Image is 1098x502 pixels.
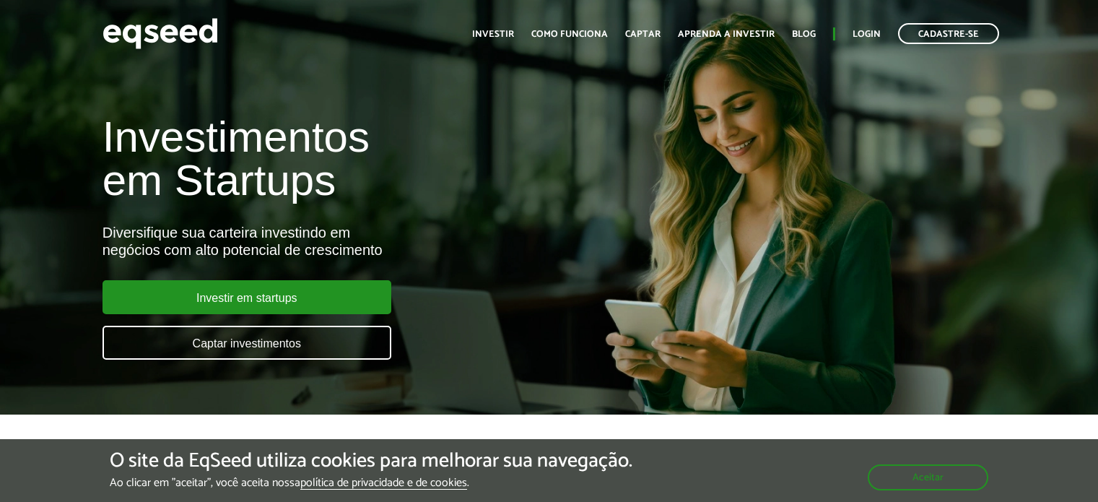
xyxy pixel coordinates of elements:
p: Ao clicar em "aceitar", você aceita nossa . [110,476,632,490]
a: Como funciona [531,30,608,39]
a: Aprenda a investir [678,30,775,39]
div: Diversifique sua carteira investindo em negócios com alto potencial de crescimento [103,224,630,259]
a: Login [853,30,881,39]
h5: O site da EqSeed utiliza cookies para melhorar sua navegação. [110,450,632,472]
a: Captar investimentos [103,326,391,360]
img: EqSeed [103,14,218,53]
a: Cadastre-se [898,23,999,44]
a: Investir [472,30,514,39]
a: Captar [625,30,661,39]
button: Aceitar [868,464,988,490]
h1: Investimentos em Startups [103,116,630,202]
a: política de privacidade e de cookies [300,477,467,490]
a: Blog [792,30,816,39]
a: Investir em startups [103,280,391,314]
